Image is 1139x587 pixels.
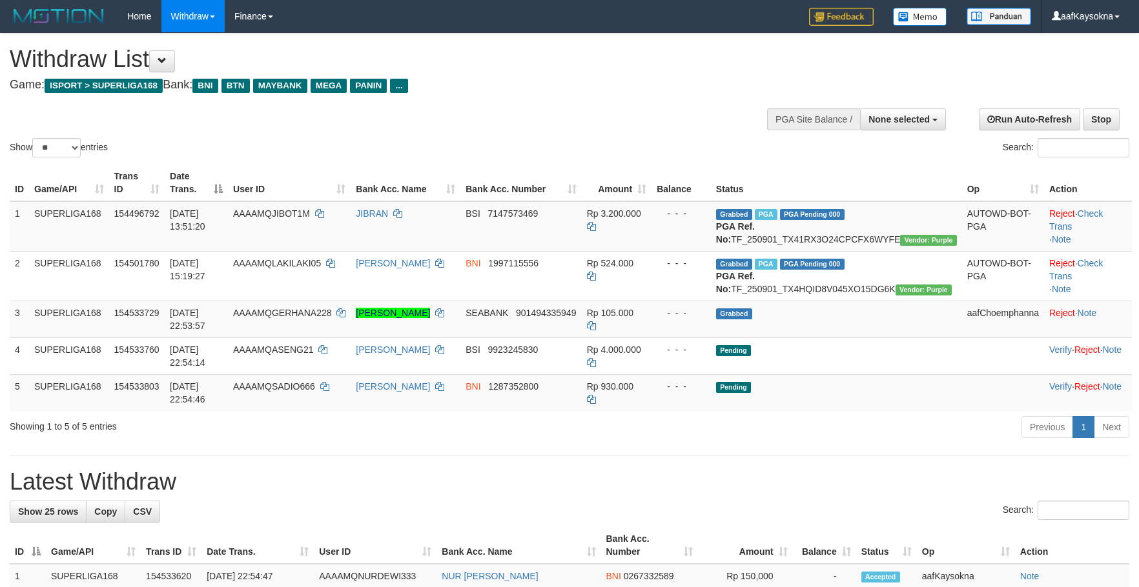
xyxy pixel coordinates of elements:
[657,257,706,270] div: - - -
[436,527,600,564] th: Bank Acc. Name: activate to sort column ascending
[767,108,860,130] div: PGA Site Balance /
[466,381,480,392] span: BNI
[716,221,755,244] b: PGA Ref. No:
[1052,234,1071,244] a: Note
[1049,208,1103,232] a: Check Trans
[1102,344,1122,355] a: Note
[125,501,160,522] a: CSV
[1083,108,1120,130] a: Stop
[201,527,314,564] th: Date Trans.: activate to sort column ascending
[1049,208,1075,219] a: Reject
[466,308,508,318] span: SEABANK
[460,164,581,201] th: Bank Acc. Number: activate to sort column ascending
[1049,381,1072,392] a: Verify
[170,208,205,232] span: [DATE] 13:51:20
[466,258,480,268] span: BNI
[10,501,87,522] a: Show 25 rows
[1074,381,1100,392] a: Reject
[1094,416,1129,438] a: Next
[253,79,307,93] span: MAYBANK
[10,374,29,411] td: 5
[233,344,314,355] span: AAAAMQASENG21
[1020,571,1040,581] a: Note
[356,308,430,318] a: [PERSON_NAME]
[94,506,117,517] span: Copy
[221,79,250,93] span: BTN
[86,501,125,522] a: Copy
[716,308,752,319] span: Grabbed
[587,344,641,355] span: Rp 4.000.000
[587,208,641,219] span: Rp 3.200.000
[582,164,652,201] th: Amount: activate to sort column ascending
[10,6,108,26] img: MOTION_logo.png
[487,344,538,355] span: Copy 9923245830 to clipboard
[488,258,539,268] span: Copy 1997115556 to clipboard
[793,527,856,564] th: Balance: activate to sort column ascending
[962,201,1044,252] td: AUTOWD-BOT-PGA
[1044,374,1132,411] td: · ·
[716,271,755,294] b: PGA Ref. No:
[587,381,633,392] span: Rp 930.000
[192,79,218,93] span: BNI
[29,337,109,374] td: SUPERLIGA168
[311,79,347,93] span: MEGA
[170,381,205,404] span: [DATE] 22:54:46
[10,46,746,72] h1: Withdraw List
[170,308,205,331] span: [DATE] 22:53:57
[962,164,1044,201] th: Op: activate to sort column ascending
[1044,201,1132,252] td: · ·
[10,79,746,92] h4: Game: Bank:
[10,415,465,433] div: Showing 1 to 5 of 5 entries
[114,308,159,318] span: 154533729
[967,8,1031,25] img: panduan.png
[114,344,159,355] span: 154533760
[716,345,751,356] span: Pending
[1003,501,1129,520] label: Search:
[900,235,956,246] span: Vendor URL: https://trx4.1velocity.biz
[1074,344,1100,355] a: Reject
[114,258,159,268] span: 154501780
[1003,138,1129,157] label: Search:
[442,571,538,581] a: NUR [PERSON_NAME]
[10,527,46,564] th: ID: activate to sort column descending
[657,343,706,356] div: - - -
[233,381,315,392] span: AAAAMQSADIO666
[755,259,777,270] span: Marked by aafsoycanthlai
[516,308,576,318] span: Copy 901494335949 to clipboard
[809,8,874,26] img: Feedback.jpg
[1052,284,1071,294] a: Note
[1049,308,1075,318] a: Reject
[652,164,711,201] th: Balance
[233,258,321,268] span: AAAAMQLAKILAKI05
[1044,301,1132,337] td: ·
[1078,308,1097,318] a: Note
[657,380,706,393] div: - - -
[1021,416,1073,438] a: Previous
[606,571,621,581] span: BNI
[657,306,706,319] div: - - -
[10,301,29,337] td: 3
[979,108,1080,130] a: Run Auto-Refresh
[1015,527,1129,564] th: Action
[601,527,698,564] th: Bank Acc. Number: activate to sort column ascending
[657,207,706,220] div: - - -
[1049,258,1103,281] a: Check Trans
[893,8,947,26] img: Button%20Memo.svg
[1049,344,1072,355] a: Verify
[917,527,1015,564] th: Op: activate to sort column ascending
[10,201,29,252] td: 1
[755,209,777,220] span: Marked by aafsoumeymey
[29,251,109,301] td: SUPERLIGA168
[356,208,388,219] a: JIBRAN
[356,258,430,268] a: [PERSON_NAME]
[711,201,962,252] td: TF_250901_TX41RX3O24CPCFX6WYFE
[29,301,109,337] td: SUPERLIGA168
[624,571,674,581] span: Copy 0267332589 to clipboard
[10,337,29,374] td: 4
[114,208,159,219] span: 154496792
[716,259,752,270] span: Grabbed
[356,344,430,355] a: [PERSON_NAME]
[170,344,205,368] span: [DATE] 22:54:14
[1102,381,1122,392] a: Note
[698,527,793,564] th: Amount: activate to sort column ascending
